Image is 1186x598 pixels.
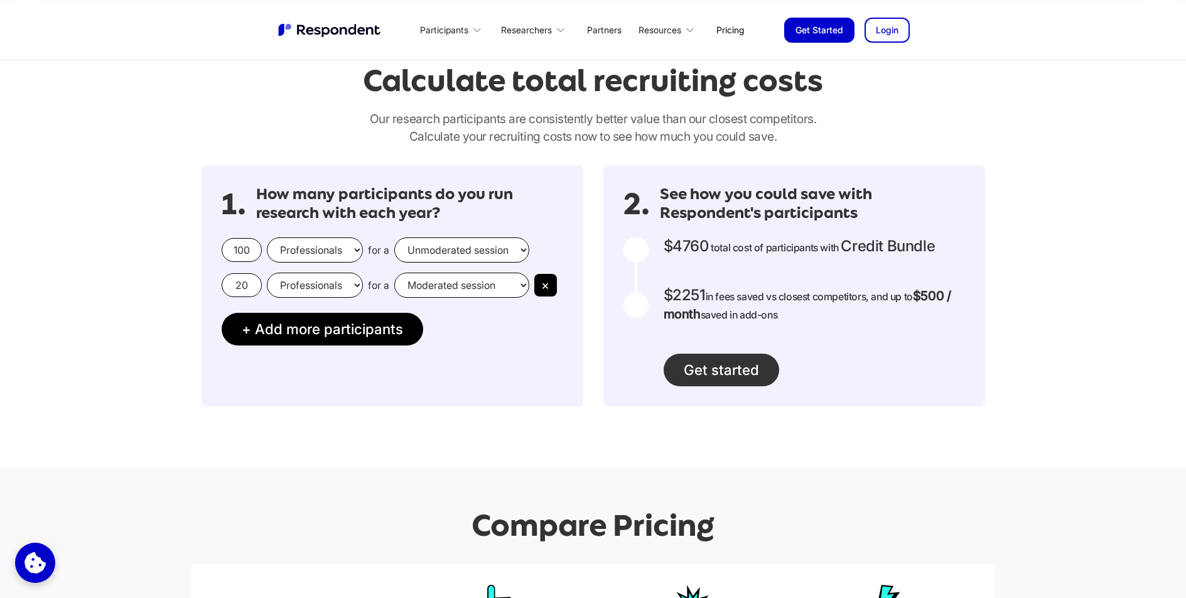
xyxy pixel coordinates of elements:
span: $4760 [664,237,709,255]
div: Participants [413,15,493,45]
span: for a [368,244,389,256]
a: Get started [664,354,779,386]
a: home [277,22,384,38]
a: Partners [577,15,632,45]
span: $2251 [664,286,706,304]
div: Researchers [501,24,552,36]
div: Resources [632,15,706,45]
div: Participants [420,24,468,36]
span: 1. [222,198,246,210]
h3: How many participants do you run research with each year? [256,185,563,222]
span: + [242,320,251,337]
span: total cost of participants with [711,241,839,254]
button: × [534,274,557,296]
img: Untitled UI logotext [277,22,384,38]
a: Login [865,18,910,43]
span: Credit Bundle [841,237,935,255]
a: Get Started [784,18,854,43]
div: Resources [639,24,681,36]
span: Calculate your recruiting costs now to see how much you could save. [409,129,777,144]
span: for a [368,279,389,291]
span: Add more participants [255,320,403,337]
p: Our research participants are consistently better value than our closest competitors. [202,110,985,145]
div: Researchers [493,15,576,45]
span: 2. [623,198,650,210]
h2: Compare Pricing [472,508,714,543]
h3: See how you could save with Respondent's participants [660,185,965,222]
a: Pricing [706,15,754,45]
h2: Calculate total recruiting costs [363,63,823,98]
button: + Add more participants [222,313,423,345]
p: in fees saved vs closest competitors, and up to saved in add-ons [664,286,965,323]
